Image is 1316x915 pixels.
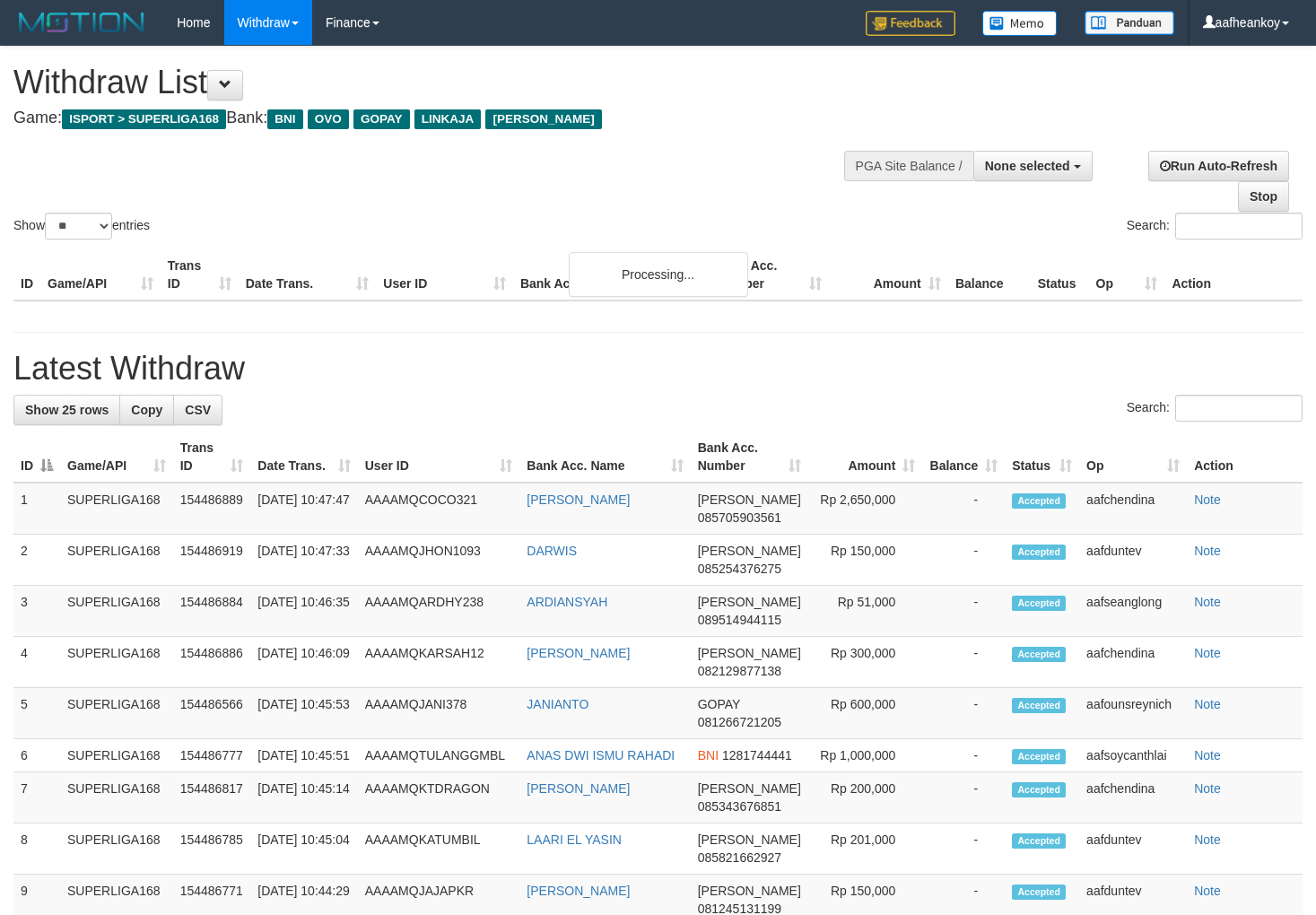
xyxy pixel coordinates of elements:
td: aafsoycanthlai [1079,739,1187,772]
span: Accepted [1012,493,1066,509]
span: BNI [267,109,302,129]
td: [DATE] 10:47:47 [250,483,357,535]
th: Action [1164,249,1303,301]
td: aafseanglong [1079,586,1187,637]
th: Bank Acc. Number: activate to sort column ascending [691,431,808,483]
span: Accepted [1012,596,1066,611]
td: [DATE] 10:45:51 [250,739,357,772]
a: Note [1194,832,1221,847]
td: - [922,739,1005,772]
th: Bank Acc. Name: activate to sort column ascending [519,431,690,483]
span: [PERSON_NAME] [698,544,801,558]
td: AAAAMQKATUMBIL [358,823,520,875]
a: Note [1194,646,1221,660]
span: Show 25 rows [25,403,109,417]
th: Bank Acc. Name [513,249,710,301]
td: AAAAMQTULANGGMBL [358,739,520,772]
td: Rp 201,000 [808,823,923,875]
span: [PERSON_NAME] [698,492,801,507]
td: 154486889 [173,483,251,535]
span: OVO [308,109,349,129]
td: SUPERLIGA168 [60,483,173,535]
span: None selected [985,159,1070,173]
span: Copy 082129877138 to clipboard [698,664,781,678]
td: AAAAMQKTDRAGON [358,772,520,823]
td: - [922,823,1005,875]
th: Amount: activate to sort column ascending [808,431,923,483]
td: 154486785 [173,823,251,875]
td: 2 [13,535,60,586]
th: Status: activate to sort column ascending [1005,431,1079,483]
td: 154486817 [173,772,251,823]
img: Feedback.jpg [866,11,955,36]
td: aafounsreynich [1079,688,1187,739]
span: LINKAJA [414,109,482,129]
td: Rp 51,000 [808,586,923,637]
th: Status [1031,249,1089,301]
input: Search: [1175,395,1303,422]
td: 8 [13,823,60,875]
a: [PERSON_NAME] [527,492,630,507]
td: Rp 2,650,000 [808,483,923,535]
td: AAAAMQCOCO321 [358,483,520,535]
td: [DATE] 10:46:35 [250,586,357,637]
th: ID: activate to sort column descending [13,431,60,483]
a: Stop [1238,181,1289,212]
td: - [922,535,1005,586]
th: User ID: activate to sort column ascending [358,431,520,483]
td: aafduntev [1079,535,1187,586]
span: Copy 089514944115 to clipboard [698,613,781,627]
td: [DATE] 10:45:53 [250,688,357,739]
td: Rp 300,000 [808,637,923,688]
td: Rp 600,000 [808,688,923,739]
a: LAARI EL YASIN [527,832,622,847]
td: AAAAMQJHON1093 [358,535,520,586]
button: None selected [973,151,1093,181]
span: Copy 085254376275 to clipboard [698,562,781,576]
th: Date Trans. [239,249,377,301]
td: SUPERLIGA168 [60,739,173,772]
h1: Withdraw List [13,65,859,100]
th: Date Trans.: activate to sort column ascending [250,431,357,483]
td: AAAAMQKARSAH12 [358,637,520,688]
td: [DATE] 10:45:14 [250,772,357,823]
a: Note [1194,544,1221,558]
th: User ID [376,249,513,301]
span: [PERSON_NAME] [698,646,801,660]
span: CSV [185,403,211,417]
td: 154486777 [173,739,251,772]
td: 154486886 [173,637,251,688]
th: Trans ID: activate to sort column ascending [173,431,251,483]
th: ID [13,249,40,301]
span: Copy 081266721205 to clipboard [698,715,781,729]
h4: Game: Bank: [13,109,859,127]
span: Accepted [1012,884,1066,900]
td: aafchendina [1079,772,1187,823]
span: Copy 085343676851 to clipboard [698,799,781,814]
td: AAAAMQJANI378 [358,688,520,739]
a: Run Auto-Refresh [1148,151,1289,181]
label: Search: [1127,395,1303,422]
td: 154486919 [173,535,251,586]
th: Game/API: activate to sort column ascending [60,431,173,483]
label: Search: [1127,213,1303,240]
th: Action [1187,431,1303,483]
img: MOTION_logo.png [13,9,150,36]
th: Bank Acc. Number [710,249,829,301]
td: SUPERLIGA168 [60,535,173,586]
td: SUPERLIGA168 [60,637,173,688]
td: Rp 200,000 [808,772,923,823]
th: Op [1089,249,1165,301]
a: Show 25 rows [13,395,120,425]
a: ARDIANSYAH [527,595,607,609]
a: ANAS DWI ISMU RAHADI [527,748,675,762]
td: 6 [13,739,60,772]
img: Button%20Memo.svg [982,11,1058,36]
a: JANIANTO [527,697,588,711]
td: 7 [13,772,60,823]
a: Note [1194,492,1221,507]
a: [PERSON_NAME] [527,646,630,660]
td: Rp 150,000 [808,535,923,586]
span: Copy 085705903561 to clipboard [698,510,781,525]
span: Copy 085821662927 to clipboard [698,850,781,865]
